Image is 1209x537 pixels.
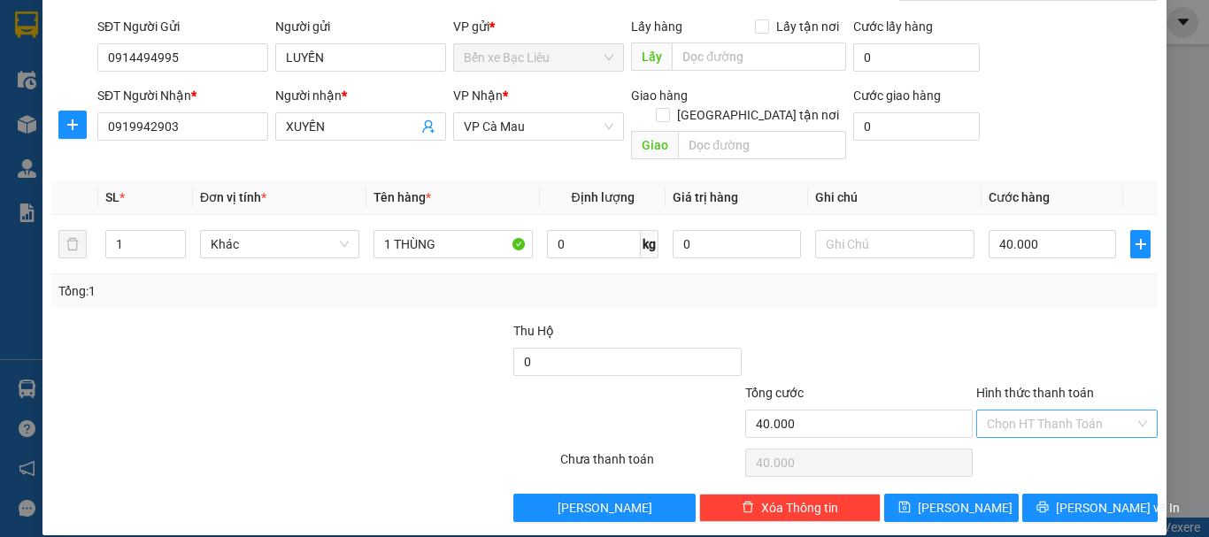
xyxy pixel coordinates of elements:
button: save[PERSON_NAME] [884,494,1020,522]
button: printer[PERSON_NAME] và In [1022,494,1158,522]
span: Định lượng [571,190,634,204]
input: Cước lấy hàng [853,43,980,72]
div: SĐT Người Nhận [97,86,268,105]
span: Bến xe Bạc Liêu [464,44,613,71]
span: VP Nhận [453,88,503,103]
span: Tên hàng [373,190,431,204]
input: 0 [673,230,800,258]
input: Dọc đường [678,131,846,159]
div: Người nhận [275,86,446,105]
input: Cước giao hàng [853,112,980,141]
button: plus [58,111,87,139]
label: Cước giao hàng [853,88,941,103]
div: Chưa thanh toán [558,449,743,480]
div: VP gửi [453,17,624,36]
span: kg [641,230,658,258]
span: Cước hàng [989,190,1050,204]
label: Cước lấy hàng [853,19,933,34]
span: user-add [421,119,435,134]
span: Lấy [631,42,672,71]
label: Hình thức thanh toán [976,386,1094,400]
span: Tổng cước [745,386,804,400]
th: Ghi chú [808,180,982,215]
span: Giao [631,131,678,159]
input: Dọc đường [672,42,846,71]
input: Ghi Chú [815,230,974,258]
div: Người gửi [275,17,446,36]
span: [PERSON_NAME] [918,498,1013,518]
button: deleteXóa Thông tin [699,494,881,522]
span: [PERSON_NAME] và In [1056,498,1180,518]
span: save [898,501,911,515]
span: plus [1131,237,1150,251]
span: printer [1036,501,1049,515]
span: [PERSON_NAME] [558,498,652,518]
div: Tổng: 1 [58,281,468,301]
button: plus [1130,230,1151,258]
span: SL [105,190,119,204]
button: delete [58,230,87,258]
button: [PERSON_NAME] [513,494,695,522]
span: Giá trị hàng [673,190,738,204]
span: Lấy hàng [631,19,682,34]
span: Lấy tận nơi [769,17,846,36]
span: VP Cà Mau [464,113,613,140]
input: VD: Bàn, Ghế [373,230,533,258]
span: Giao hàng [631,88,688,103]
span: Xóa Thông tin [761,498,838,518]
span: delete [742,501,754,515]
div: SĐT Người Gửi [97,17,268,36]
span: Khác [211,231,349,257]
span: plus [59,118,86,132]
span: [GEOGRAPHIC_DATA] tận nơi [670,105,846,125]
span: Thu Hộ [513,324,554,338]
span: Đơn vị tính [200,190,266,204]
